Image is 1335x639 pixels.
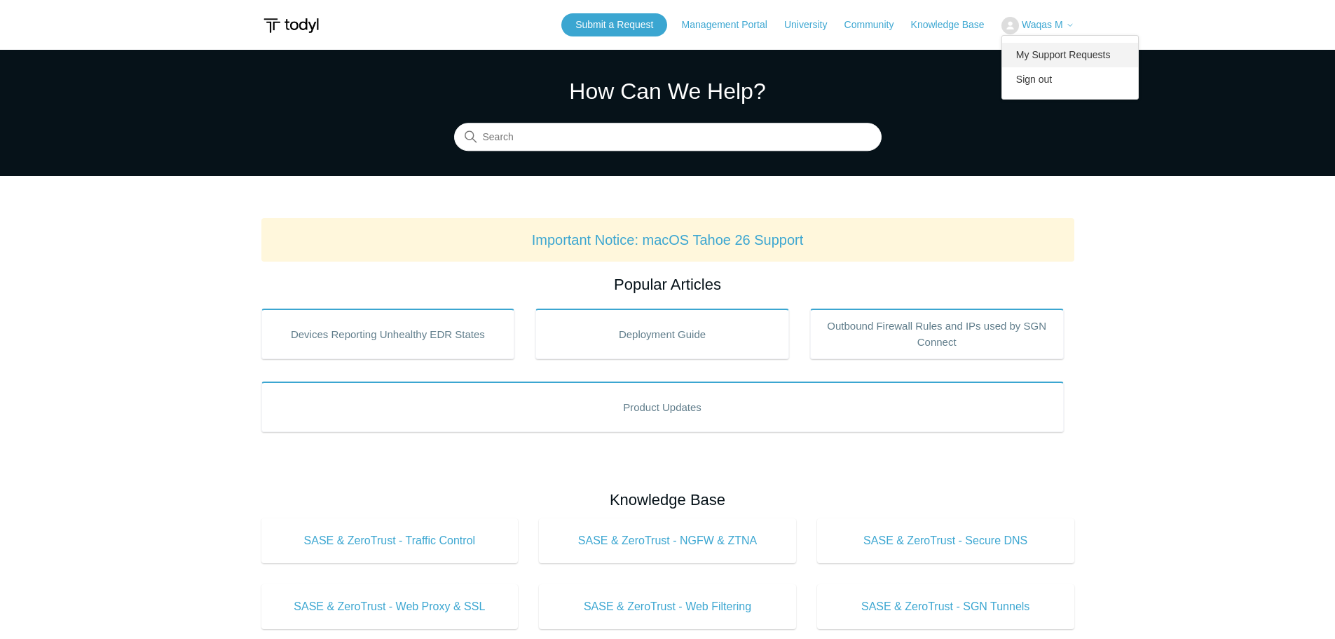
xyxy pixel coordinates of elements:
img: Todyl Support Center Help Center home page [261,13,321,39]
span: SASE & ZeroTrust - Web Filtering [560,598,775,615]
a: Sign out [1002,67,1139,92]
a: SASE & ZeroTrust - SGN Tunnels [817,584,1074,629]
span: Waqas M [1022,19,1063,30]
a: Outbound Firewall Rules and IPs used by SGN Connect [810,309,1064,359]
a: Deployment Guide [535,309,789,359]
a: Management Portal [682,18,781,32]
input: Search [454,123,882,152]
h2: Popular Articles [261,273,1074,296]
a: SASE & ZeroTrust - NGFW & ZTNA [539,518,796,563]
a: Submit a Request [561,13,667,36]
a: SASE & ZeroTrust - Web Proxy & SSL [261,584,519,629]
span: SASE & ZeroTrust - Traffic Control [282,532,498,549]
a: Product Updates [261,382,1064,432]
h1: How Can We Help? [454,74,882,108]
a: University [784,18,841,32]
span: SASE & ZeroTrust - SGN Tunnels [838,598,1053,615]
a: Knowledge Base [911,18,999,32]
a: Devices Reporting Unhealthy EDR States [261,309,515,359]
a: SASE & ZeroTrust - Secure DNS [817,518,1074,563]
button: Waqas M [1001,17,1074,34]
a: SASE & ZeroTrust - Traffic Control [261,518,519,563]
span: SASE & ZeroTrust - Web Proxy & SSL [282,598,498,615]
a: My Support Requests [1002,43,1139,67]
span: SASE & ZeroTrust - Secure DNS [838,532,1053,549]
a: SASE & ZeroTrust - Web Filtering [539,584,796,629]
span: SASE & ZeroTrust - NGFW & ZTNA [560,532,775,549]
a: Community [844,18,908,32]
a: Important Notice: macOS Tahoe 26 Support [532,232,804,248]
h2: Knowledge Base [261,488,1074,511]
